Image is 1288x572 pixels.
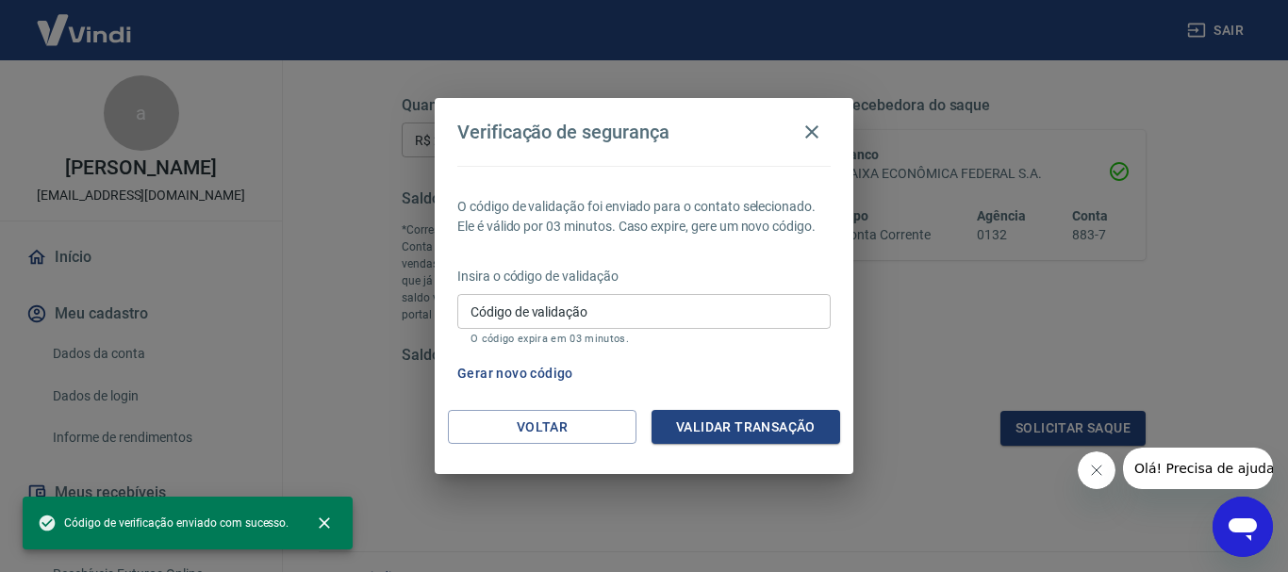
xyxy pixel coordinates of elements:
iframe: Fechar mensagem [1078,451,1115,489]
button: Voltar [448,410,636,445]
span: Código de verificação enviado com sucesso. [38,514,289,532]
button: Gerar novo código [450,356,581,391]
p: O código expira em 03 minutos. [471,333,817,345]
h4: Verificação de segurança [457,121,669,143]
span: Olá! Precisa de ajuda? [11,13,158,28]
button: Validar transação [652,410,840,445]
iframe: Botão para abrir a janela de mensagens [1213,497,1273,557]
button: close [304,502,345,544]
iframe: Mensagem da empresa [1123,448,1273,489]
p: O código de validação foi enviado para o contato selecionado. Ele é válido por 03 minutos. Caso e... [457,197,831,237]
p: Insira o código de validação [457,267,831,286]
